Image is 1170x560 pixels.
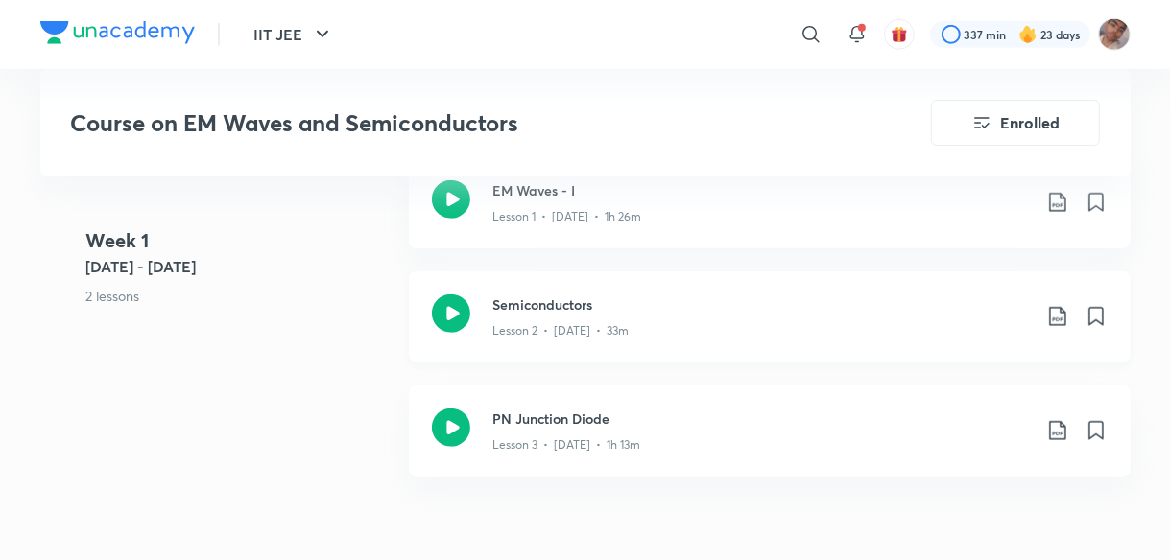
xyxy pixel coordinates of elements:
[243,15,346,54] button: IIT JEE
[493,294,1031,315] h3: Semiconductors
[409,157,1131,271] a: EM Waves - ILesson 1 • [DATE] • 1h 26m
[884,19,915,50] button: avatar
[891,26,908,43] img: avatar
[86,254,394,277] h5: [DATE] - [DATE]
[86,285,394,305] p: 2 lessons
[409,385,1131,500] a: PN Junction DiodeLesson 3 • [DATE] • 1h 13m
[493,436,641,454] p: Lesson 3 • [DATE] • 1h 13m
[40,21,195,49] a: Company Logo
[1098,18,1131,51] img: Rahul 2026
[931,100,1100,146] button: Enrolled
[493,322,630,339] p: Lesson 2 • [DATE] • 33m
[86,225,394,254] h4: Week 1
[493,408,1031,429] h3: PN Junction Diode
[493,180,1031,200] h3: EM Waves - I
[40,21,195,44] img: Company Logo
[493,208,642,225] p: Lesson 1 • [DATE] • 1h 26m
[71,109,823,137] h3: Course on EM Waves and Semiconductors
[409,271,1131,385] a: SemiconductorsLesson 2 • [DATE] • 33m
[1018,25,1038,44] img: streak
